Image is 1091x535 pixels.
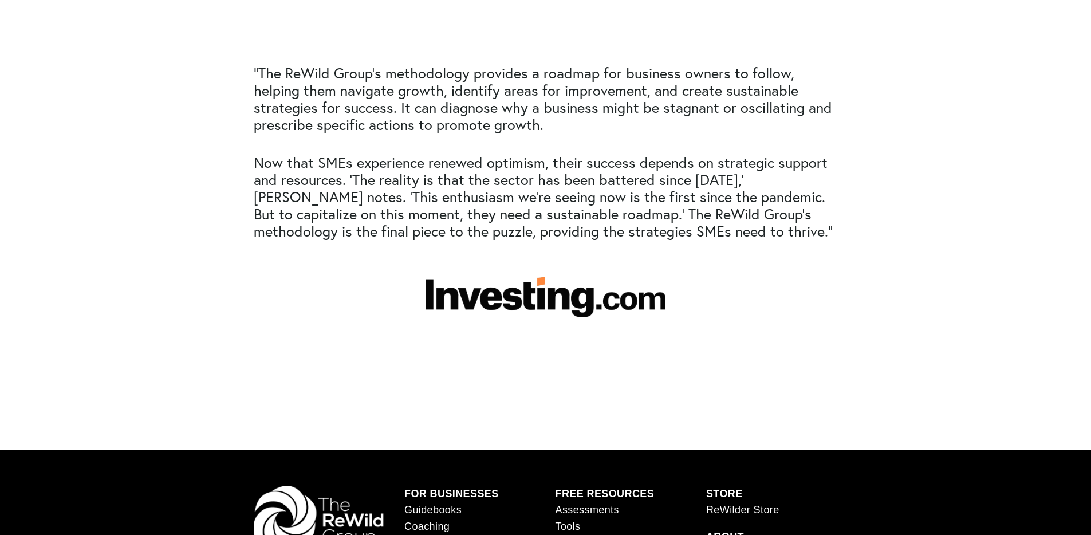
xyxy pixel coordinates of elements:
h2: Now that SMEs experience renewed optimism, their success depends on strategic support and resourc... [254,154,838,240]
a: STORE [706,486,743,502]
strong: FREE RESOURCES [555,488,654,499]
a: Guidebooks [404,502,462,518]
strong: STORE [706,488,743,499]
h2: “The ReWild Group’s methodology provides a roadmap for business owners to follow, helping them na... [254,65,838,133]
a: ReWilder Store [706,502,779,518]
a: FOR BUSINESSES [404,486,499,502]
strong: FOR BUSINESSES [404,488,499,499]
a: Tools [555,518,580,535]
a: Coaching [404,518,450,535]
a: FREE RESOURCES [555,486,654,502]
a: Assessments [555,502,619,518]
